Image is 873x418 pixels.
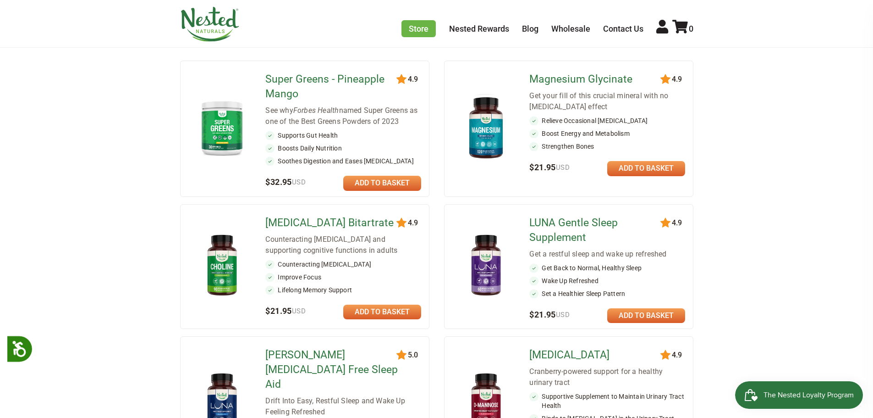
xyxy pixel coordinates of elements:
a: [PERSON_NAME] [MEDICAL_DATA] Free Sleep Aid [265,348,398,392]
span: $21.95 [529,162,570,172]
a: Magnesium Glycinate [529,72,662,87]
span: USD [292,307,306,315]
div: Get your fill of this crucial mineral with no [MEDICAL_DATA] effect [529,90,685,112]
li: Lifelong Memory Support [265,285,421,295]
a: Store [401,20,436,37]
img: Choline Bitartrate [195,231,249,301]
li: Boost Energy and Metabolism [529,129,685,138]
span: 0 [689,24,693,33]
img: LUNA Gentle Sleep Supplement [459,231,513,301]
span: $32.95 [265,177,306,187]
li: Supportive Supplement to Maintain Urinary Tract Health [529,392,685,410]
li: Strengthen Bones [529,142,685,151]
li: Boosts Daily Nutrition [265,144,421,153]
a: Contact Us [603,24,643,33]
span: $21.95 [265,306,306,316]
div: See why named Super Greens as one of the Best Greens Powders of 2023 [265,105,421,127]
li: Get Back to Normal, Healthy Sleep [529,263,685,273]
a: Blog [522,24,538,33]
li: Supports Gut Health [265,131,421,140]
a: LUNA Gentle Sleep Supplement [529,216,662,245]
a: [MEDICAL_DATA] Bitartrate [265,216,398,230]
li: Set a Healthier Sleep Pattern [529,289,685,298]
span: $21.95 [529,310,570,319]
div: Get a restful sleep and wake up refreshed [529,249,685,260]
span: USD [556,311,570,319]
a: Nested Rewards [449,24,509,33]
div: Drift Into Easy, Restful Sleep and Wake Up Feeling Refreshed [265,396,421,418]
li: Improve Focus [265,273,421,282]
div: Cranberry-powered support for a healthy urinary tract [529,366,685,388]
li: Soothes Digestion and Eases [MEDICAL_DATA] [265,156,421,166]
div: Counteracting [MEDICAL_DATA] and supporting cognitive functions in adults [265,234,421,256]
li: Counteracting [MEDICAL_DATA] [265,260,421,269]
iframe: Button to open loyalty program pop-up [735,381,864,409]
img: Magnesium Glycinate [459,93,513,163]
em: Forbes Health [293,106,339,115]
li: Wake Up Refreshed [529,276,685,285]
img: Nested Naturals [180,7,240,42]
img: Super Greens - Pineapple Mango [195,97,249,159]
a: [MEDICAL_DATA] [529,348,662,362]
span: USD [556,163,570,172]
a: Wholesale [551,24,590,33]
li: Relieve Occasional [MEDICAL_DATA] [529,116,685,125]
a: 0 [672,24,693,33]
a: Super Greens - Pineapple Mango [265,72,398,101]
span: USD [292,178,306,186]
